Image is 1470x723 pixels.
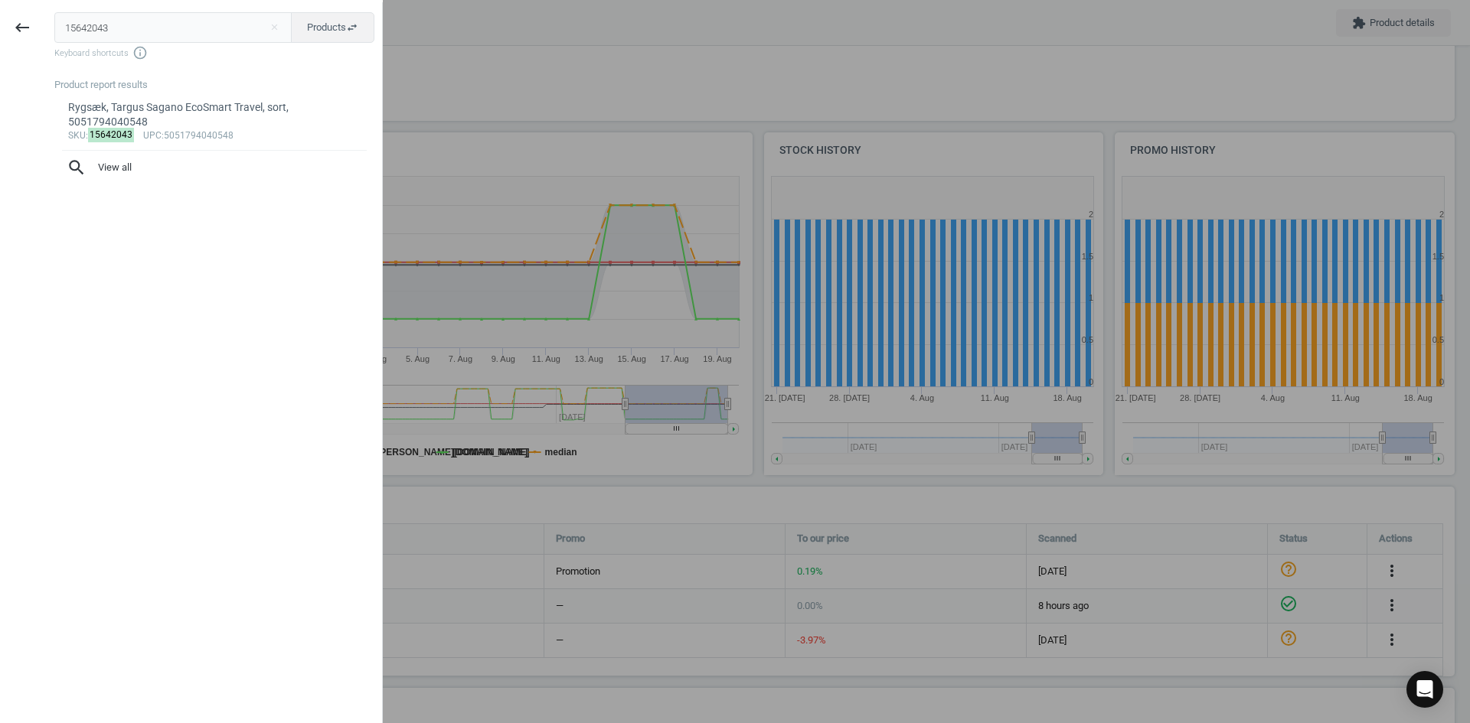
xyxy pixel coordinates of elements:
div: Rygsæk, Targus Sagano EcoSmart Travel, sort, 5051794040548 [68,100,361,130]
div: Open Intercom Messenger [1406,671,1443,708]
span: Products [307,21,358,34]
i: search [67,158,87,177]
input: Enter the SKU or product name [54,12,292,43]
span: View all [67,158,362,177]
div: Product report results [54,78,382,92]
i: info_outline [132,45,148,60]
i: swap_horiz [346,21,358,34]
button: Close [263,21,286,34]
button: keyboard_backspace [5,10,40,46]
mark: 15642043 [88,128,135,142]
div: : :5051794040548 [68,130,361,142]
span: upc [143,130,162,141]
i: keyboard_backspace [13,18,31,37]
button: searchView all [54,151,374,184]
span: sku [68,130,86,141]
span: Keyboard shortcuts [54,45,374,60]
button: Productsswap_horiz [291,12,374,43]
